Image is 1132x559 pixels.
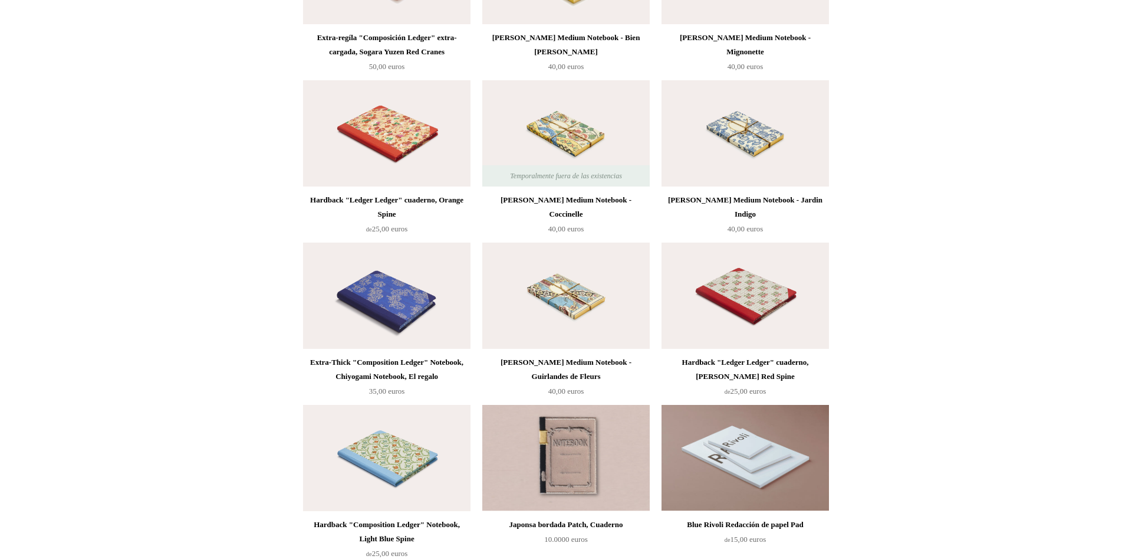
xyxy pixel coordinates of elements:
span: 25,00 euros [366,549,407,558]
img: Blue Rivoli Redacción de papel Pad [662,405,829,511]
a: Extra-regíla "Composición Ledger" extra-cargada, Sogara Yuzen Red Cranes 50,00 euros [303,31,470,79]
span: de [366,551,372,557]
a: [PERSON_NAME] Medium Notebook - Bien [PERSON_NAME] 40,00 euros [482,31,650,79]
span: 40,00 euros [728,62,764,71]
img: Antoinette Poisson Medium Notebook - Jardin Indigo [662,80,829,187]
a: [PERSON_NAME] Medium Notebook - Coccinelle 40,00 euros [482,193,650,241]
span: de [725,537,730,543]
div: [PERSON_NAME] Medium Notebook - Bien [PERSON_NAME] [485,31,647,59]
div: Hardback "Ledger Ledger" cuaderno, [PERSON_NAME] Red Spine [664,355,826,384]
a: [PERSON_NAME] Medium Notebook - Guirlandes de Fleurs 40,00 euros [482,355,650,404]
span: de [366,226,372,233]
span: 40,00 euros [728,224,764,233]
div: [PERSON_NAME] Medium Notebook - Jardin Indigo [664,193,826,221]
a: [PERSON_NAME] Medium Notebook - Jardin Indigo 40,00 euros [662,193,829,241]
img: Hardback "Ledger Ledger" cuaderno, Berry Red Spine [662,243,829,349]
a: Japonsa bordada Patch, Cuaderno Japonsa bordada Patch, Cuaderno [482,405,650,511]
div: [PERSON_NAME] Medium Notebook - Mignonette [664,31,826,59]
div: [PERSON_NAME] Medium Notebook - Guirlandes de Fleurs [485,355,647,384]
span: 50,00 euros [369,62,405,71]
a: Hardback "Ledger Ledger" cuaderno, Berry Red Spine Hardback "Ledger Ledger" cuaderno, Berry Red S... [662,243,829,349]
img: Antoinette Poisson Medium Notebook - Coccinelle [482,80,650,187]
img: Hardback "Composition Ledger" Notebook, Light Blue Spine [303,405,470,511]
div: Extra-Thick "Composition Ledger" Notebook, Chiyogami Notebook, El regalo [306,355,468,384]
span: 35,00 euros [369,387,405,395]
a: Extra-Thick "Composition Ledger" Notebook, Chiyogami Notebook, El regalo Extra-Thick "Composition... [303,243,470,349]
a: Antoinette Poisson Medium Notebook - Guirlandes de Fleurs Antoinette Poisson Medium Notebook - Gu... [482,243,650,349]
div: Extra-regíla "Composición Ledger" extra-cargada, Sogara Yuzen Red Cranes [306,31,468,59]
a: Hardback "Composition Ledger" Notebook, Light Blue Spine Hardback "Composition Ledger" Notebook, ... [303,405,470,511]
img: Extra-Thick "Composition Ledger" Notebook, Chiyogami Notebook, El regalo [303,243,470,349]
span: 10.0000 euros [544,535,588,544]
span: 25,00 euros [366,224,407,233]
a: Hardback "Ledger Ledger" cuaderno, Orange Spine Hardback "Ledger Ledger" cuaderno, Orange Spine [303,80,470,187]
a: [PERSON_NAME] Medium Notebook - Mignonette 40,00 euros [662,31,829,79]
a: Hardback "Ledger Ledger" cuaderno, [PERSON_NAME] Red Spine de25,00 euros [662,355,829,404]
span: 40,00 euros [548,62,584,71]
span: 15,00 euros [725,535,766,544]
span: Temporalmente fuera de las existencias [498,165,634,187]
img: Japonsa bordada Patch, Cuaderno [482,405,650,511]
img: Hardback "Ledger Ledger" cuaderno, Orange Spine [303,80,470,187]
a: Antoinette Poisson Medium Notebook - Jardin Indigo Antoinette Poisson Medium Notebook - Jardin In... [662,80,829,187]
div: Hardback "Ledger Ledger" cuaderno, Orange Spine [306,193,468,221]
span: de [725,388,730,395]
div: [PERSON_NAME] Medium Notebook - Coccinelle [485,193,647,221]
span: 40,00 euros [548,387,584,395]
span: 40,00 euros [548,224,584,233]
div: Japonsa bordada Patch, Cuaderno [485,518,647,532]
a: Extra-Thick "Composition Ledger" Notebook, Chiyogami Notebook, El regalo 35,00 euros [303,355,470,404]
div: Hardback "Composition Ledger" Notebook, Light Blue Spine [306,518,468,546]
a: Antoinette Poisson Medium Notebook - Coccinelle Antoinette Poisson Medium Notebook - Coccinelle T... [482,80,650,187]
a: Blue Rivoli Redacción de papel Pad Blue Rivoli Redacción de papel Pad [662,405,829,511]
a: Hardback "Ledger Ledger" cuaderno, Orange Spine de25,00 euros [303,193,470,241]
img: Antoinette Poisson Medium Notebook - Guirlandes de Fleurs [482,243,650,349]
span: 25,00 euros [725,387,766,395]
div: Blue Rivoli Redacción de papel Pad [664,518,826,532]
